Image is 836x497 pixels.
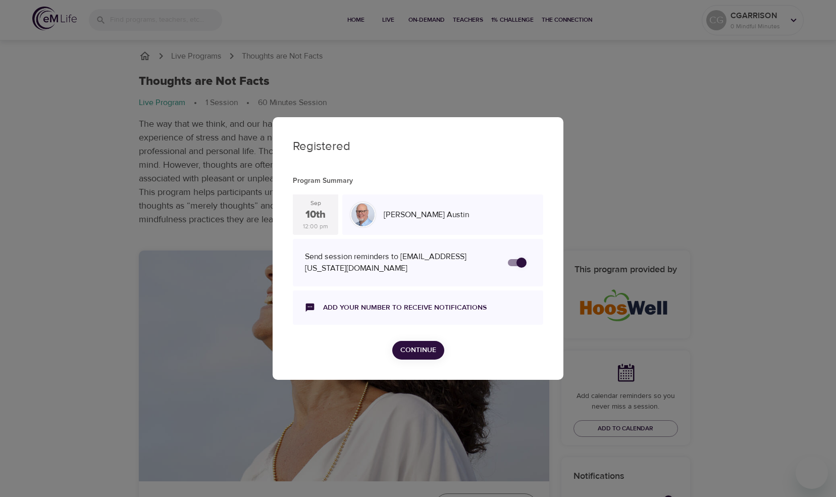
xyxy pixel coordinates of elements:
div: Sep [310,199,321,208]
div: 12:00 pm [303,222,328,231]
div: 10th [305,208,326,222]
p: Registered [293,137,543,156]
span: Continue [400,344,436,357]
button: Continue [392,341,444,360]
div: [PERSON_NAME] Austin [380,205,539,225]
a: Add your number to receive notifications [323,303,487,313]
div: Send session reminders to [EMAIL_ADDRESS][US_STATE][DOMAIN_NAME] [305,251,498,274]
p: Program Summary [293,176,543,186]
